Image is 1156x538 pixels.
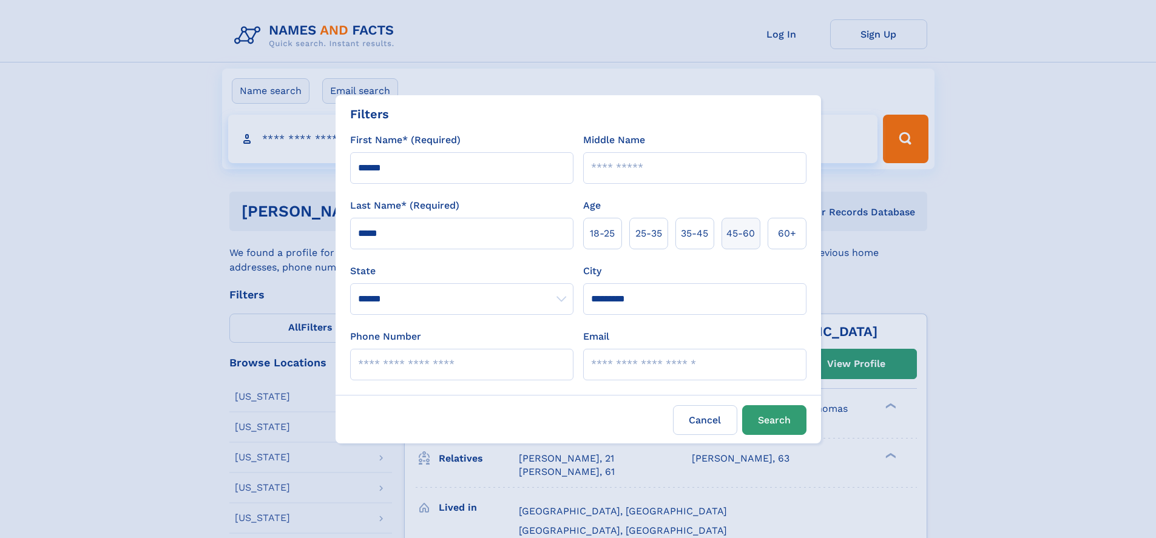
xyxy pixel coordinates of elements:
label: City [583,264,601,278]
label: Middle Name [583,133,645,147]
label: Cancel [673,405,737,435]
span: 18‑25 [590,226,615,241]
label: Phone Number [350,329,421,344]
div: Filters [350,105,389,123]
span: 35‑45 [681,226,708,241]
button: Search [742,405,806,435]
label: State [350,264,573,278]
span: 45‑60 [726,226,755,241]
label: Age [583,198,601,213]
label: Email [583,329,609,344]
label: First Name* (Required) [350,133,461,147]
label: Last Name* (Required) [350,198,459,213]
span: 60+ [778,226,796,241]
span: 25‑35 [635,226,662,241]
